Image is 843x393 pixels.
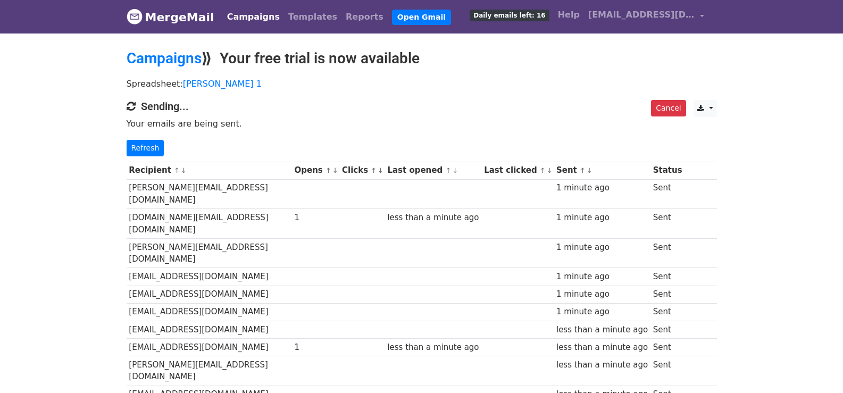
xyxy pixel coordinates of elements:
[650,303,685,321] td: Sent
[554,162,650,179] th: Sent
[547,166,553,174] a: ↓
[387,341,479,354] div: less than a minute ago
[339,162,385,179] th: Clicks
[650,286,685,303] td: Sent
[127,100,717,113] h4: Sending...
[371,166,377,174] a: ↑
[127,321,292,338] td: [EMAIL_ADDRESS][DOMAIN_NAME]
[651,100,686,116] a: Cancel
[580,166,586,174] a: ↑
[127,268,292,286] td: [EMAIL_ADDRESS][DOMAIN_NAME]
[385,162,482,179] th: Last opened
[127,162,292,179] th: Recipient
[127,6,214,28] a: MergeMail
[556,324,648,336] div: less than a minute ago
[284,6,341,28] a: Templates
[127,238,292,268] td: [PERSON_NAME][EMAIL_ADDRESS][DOMAIN_NAME]
[127,179,292,209] td: [PERSON_NAME][EMAIL_ADDRESS][DOMAIN_NAME]
[556,288,648,300] div: 1 minute ago
[584,4,708,29] a: [EMAIL_ADDRESS][DOMAIN_NAME]
[556,241,648,254] div: 1 minute ago
[127,356,292,386] td: [PERSON_NAME][EMAIL_ADDRESS][DOMAIN_NAME]
[127,49,202,67] a: Campaigns
[481,162,554,179] th: Last clicked
[556,306,648,318] div: 1 minute ago
[127,303,292,321] td: [EMAIL_ADDRESS][DOMAIN_NAME]
[465,4,553,26] a: Daily emails left: 16
[325,166,331,174] a: ↑
[650,209,685,239] td: Sent
[650,179,685,209] td: Sent
[556,271,648,283] div: 1 minute ago
[378,166,383,174] a: ↓
[556,359,648,371] div: less than a minute ago
[341,6,388,28] a: Reports
[650,356,685,386] td: Sent
[294,341,337,354] div: 1
[554,4,584,26] a: Help
[540,166,546,174] a: ↑
[556,212,648,224] div: 1 minute ago
[174,166,180,174] a: ↑
[183,79,262,89] a: [PERSON_NAME] 1
[223,6,284,28] a: Campaigns
[588,9,695,21] span: [EMAIL_ADDRESS][DOMAIN_NAME]
[181,166,187,174] a: ↓
[387,212,479,224] div: less than a minute ago
[650,238,685,268] td: Sent
[452,166,458,174] a: ↓
[392,10,451,25] a: Open Gmail
[587,166,592,174] a: ↓
[650,338,685,356] td: Sent
[470,10,549,21] span: Daily emails left: 16
[556,182,648,194] div: 1 minute ago
[127,209,292,239] td: [DOMAIN_NAME][EMAIL_ADDRESS][DOMAIN_NAME]
[127,338,292,356] td: [EMAIL_ADDRESS][DOMAIN_NAME]
[127,9,143,24] img: MergeMail logo
[294,212,337,224] div: 1
[650,321,685,338] td: Sent
[650,268,685,286] td: Sent
[127,49,717,68] h2: ⟫ Your free trial is now available
[127,286,292,303] td: [EMAIL_ADDRESS][DOMAIN_NAME]
[127,78,717,89] p: Spreadsheet:
[127,118,717,129] p: Your emails are being sent.
[127,140,164,156] a: Refresh
[650,162,685,179] th: Status
[292,162,340,179] th: Opens
[556,341,648,354] div: less than a minute ago
[445,166,451,174] a: ↑
[332,166,338,174] a: ↓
